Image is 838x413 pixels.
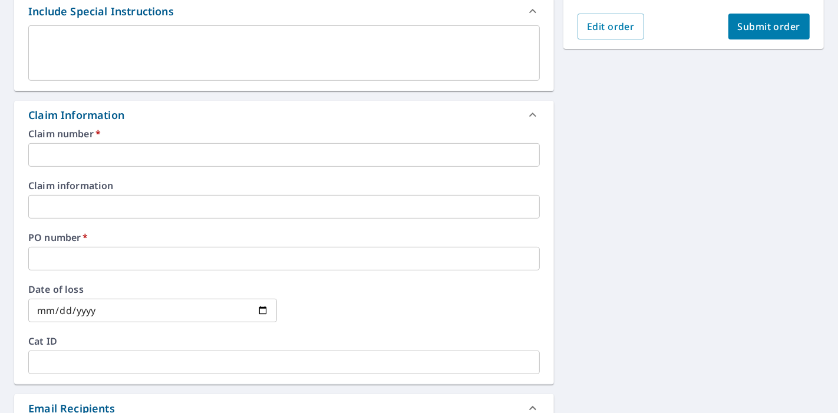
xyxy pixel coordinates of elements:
[28,233,540,242] label: PO number
[28,4,174,19] div: Include Special Instructions
[28,181,540,190] label: Claim information
[587,20,635,33] span: Edit order
[28,336,540,346] label: Cat ID
[578,14,644,39] button: Edit order
[28,107,124,123] div: Claim Information
[728,14,810,39] button: Submit order
[28,129,540,138] label: Claim number
[14,101,554,129] div: Claim Information
[28,285,277,294] label: Date of loss
[738,20,801,33] span: Submit order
